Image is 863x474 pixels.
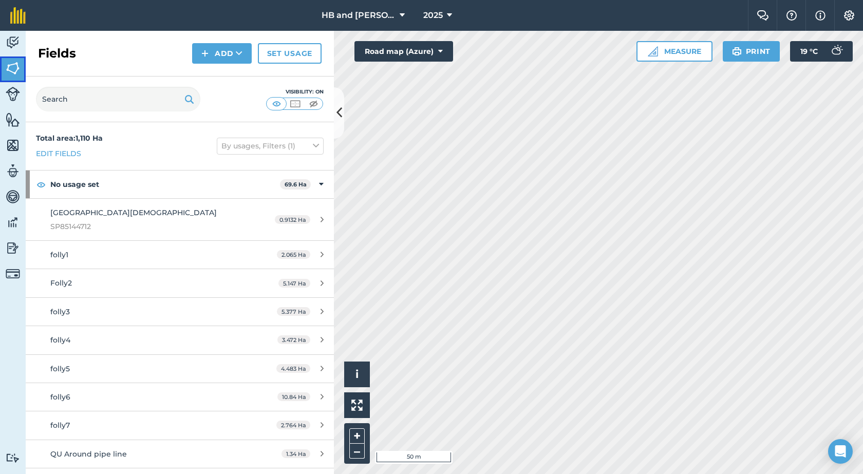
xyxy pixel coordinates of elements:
a: QU Around pipe line1.34 Ha [26,440,334,468]
button: 19 °C [790,41,853,62]
img: svg+xml;base64,PHN2ZyB4bWxucz0iaHR0cDovL3d3dy53My5vcmcvMjAwMC9zdmciIHdpZHRoPSI1MCIgaGVpZ2h0PSI0MC... [307,99,320,109]
button: + [349,428,365,444]
button: Measure [636,41,712,62]
a: [GEOGRAPHIC_DATA][DEMOGRAPHIC_DATA]SP851447120.9132 Ha [26,199,334,240]
a: folly43.472 Ha [26,326,334,354]
span: Folly2 [50,278,72,288]
span: folly4 [50,335,70,345]
span: 5.377 Ha [277,307,310,316]
span: folly7 [50,421,70,430]
img: svg+xml;base64,PD94bWwgdmVyc2lvbj0iMS4wIiBlbmNvZGluZz0idXRmLTgiPz4KPCEtLSBHZW5lcmF0b3I6IEFkb2JlIE... [6,87,20,101]
a: folly610.84 Ha [26,383,334,411]
span: QU Around pipe line [50,449,127,459]
span: 2.764 Ha [276,421,310,429]
button: Add [192,43,252,64]
a: Edit fields [36,148,81,159]
button: – [349,444,365,459]
span: 2025 [423,9,443,22]
img: svg+xml;base64,PHN2ZyB4bWxucz0iaHR0cDovL3d3dy53My5vcmcvMjAwMC9zdmciIHdpZHRoPSIxNyIgaGVpZ2h0PSIxNy... [815,9,826,22]
img: svg+xml;base64,PD94bWwgdmVyc2lvbj0iMS4wIiBlbmNvZGluZz0idXRmLTgiPz4KPCEtLSBHZW5lcmF0b3I6IEFkb2JlIE... [826,41,847,62]
img: svg+xml;base64,PHN2ZyB4bWxucz0iaHR0cDovL3d3dy53My5vcmcvMjAwMC9zdmciIHdpZHRoPSI1NiIgaGVpZ2h0PSI2MC... [6,112,20,127]
img: svg+xml;base64,PHN2ZyB4bWxucz0iaHR0cDovL3d3dy53My5vcmcvMjAwMC9zdmciIHdpZHRoPSIxNCIgaGVpZ2h0PSIyNC... [201,47,209,60]
span: folly6 [50,392,70,402]
span: folly5 [50,364,70,373]
img: svg+xml;base64,PHN2ZyB4bWxucz0iaHR0cDovL3d3dy53My5vcmcvMjAwMC9zdmciIHdpZHRoPSI1MCIgaGVpZ2h0PSI0MC... [289,99,302,109]
span: 10.84 Ha [277,392,310,401]
img: svg+xml;base64,PD94bWwgdmVyc2lvbj0iMS4wIiBlbmNvZGluZz0idXRmLTgiPz4KPCEtLSBHZW5lcmF0b3I6IEFkb2JlIE... [6,189,20,204]
a: folly72.764 Ha [26,411,334,439]
a: Set usage [258,43,322,64]
img: svg+xml;base64,PHN2ZyB4bWxucz0iaHR0cDovL3d3dy53My5vcmcvMjAwMC9zdmciIHdpZHRoPSI1NiIgaGVpZ2h0PSI2MC... [6,61,20,76]
button: Print [723,41,780,62]
h2: Fields [38,45,76,62]
img: fieldmargin Logo [10,7,26,24]
img: svg+xml;base64,PHN2ZyB4bWxucz0iaHR0cDovL3d3dy53My5vcmcvMjAwMC9zdmciIHdpZHRoPSI1NiIgaGVpZ2h0PSI2MC... [6,138,20,153]
strong: No usage set [50,170,280,198]
span: HB and [PERSON_NAME] [322,9,396,22]
img: svg+xml;base64,PD94bWwgdmVyc2lvbj0iMS4wIiBlbmNvZGluZz0idXRmLTgiPz4KPCEtLSBHZW5lcmF0b3I6IEFkb2JlIE... [6,267,20,281]
span: folly3 [50,307,70,316]
span: 3.472 Ha [277,335,310,344]
button: Road map (Azure) [354,41,453,62]
span: 1.34 Ha [282,449,310,458]
img: A cog icon [843,10,855,21]
img: svg+xml;base64,PD94bWwgdmVyc2lvbj0iMS4wIiBlbmNvZGluZz0idXRmLTgiPz4KPCEtLSBHZW5lcmF0b3I6IEFkb2JlIE... [6,163,20,179]
span: 4.483 Ha [276,364,310,373]
span: SP85144712 [50,221,243,232]
span: folly1 [50,250,68,259]
div: No usage set69.6 Ha [26,170,334,198]
span: [GEOGRAPHIC_DATA][DEMOGRAPHIC_DATA] [50,208,217,217]
img: Two speech bubbles overlapping with the left bubble in the forefront [757,10,769,21]
div: Open Intercom Messenger [828,439,853,464]
a: folly12.065 Ha [26,241,334,269]
img: svg+xml;base64,PHN2ZyB4bWxucz0iaHR0cDovL3d3dy53My5vcmcvMjAwMC9zdmciIHdpZHRoPSI1MCIgaGVpZ2h0PSI0MC... [270,99,283,109]
img: svg+xml;base64,PHN2ZyB4bWxucz0iaHR0cDovL3d3dy53My5vcmcvMjAwMC9zdmciIHdpZHRoPSIxOCIgaGVpZ2h0PSIyNC... [36,178,46,191]
img: svg+xml;base64,PD94bWwgdmVyc2lvbj0iMS4wIiBlbmNvZGluZz0idXRmLTgiPz4KPCEtLSBHZW5lcmF0b3I6IEFkb2JlIE... [6,35,20,50]
span: 5.147 Ha [278,279,310,288]
span: 0.9132 Ha [275,215,310,224]
strong: Total area : 1,110 Ha [36,134,103,143]
div: Visibility: On [266,88,324,96]
img: svg+xml;base64,PHN2ZyB4bWxucz0iaHR0cDovL3d3dy53My5vcmcvMjAwMC9zdmciIHdpZHRoPSIxOSIgaGVpZ2h0PSIyNC... [184,93,194,105]
strong: 69.6 Ha [285,181,307,188]
span: 2.065 Ha [277,250,310,259]
button: By usages, Filters (1) [217,138,324,154]
span: i [355,368,359,381]
button: i [344,362,370,387]
img: A question mark icon [785,10,798,21]
img: Four arrows, one pointing top left, one top right, one bottom right and the last bottom left [351,400,363,411]
span: 19 ° C [800,41,818,62]
img: svg+xml;base64,PD94bWwgdmVyc2lvbj0iMS4wIiBlbmNvZGluZz0idXRmLTgiPz4KPCEtLSBHZW5lcmF0b3I6IEFkb2JlIE... [6,240,20,256]
img: Ruler icon [648,46,658,56]
a: folly35.377 Ha [26,298,334,326]
a: Folly25.147 Ha [26,269,334,297]
input: Search [36,87,200,111]
img: svg+xml;base64,PHN2ZyB4bWxucz0iaHR0cDovL3d3dy53My5vcmcvMjAwMC9zdmciIHdpZHRoPSIxOSIgaGVpZ2h0PSIyNC... [732,45,742,58]
img: svg+xml;base64,PD94bWwgdmVyc2lvbj0iMS4wIiBlbmNvZGluZz0idXRmLTgiPz4KPCEtLSBHZW5lcmF0b3I6IEFkb2JlIE... [6,215,20,230]
img: svg+xml;base64,PD94bWwgdmVyc2lvbj0iMS4wIiBlbmNvZGluZz0idXRmLTgiPz4KPCEtLSBHZW5lcmF0b3I6IEFkb2JlIE... [6,453,20,463]
a: folly54.483 Ha [26,355,334,383]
